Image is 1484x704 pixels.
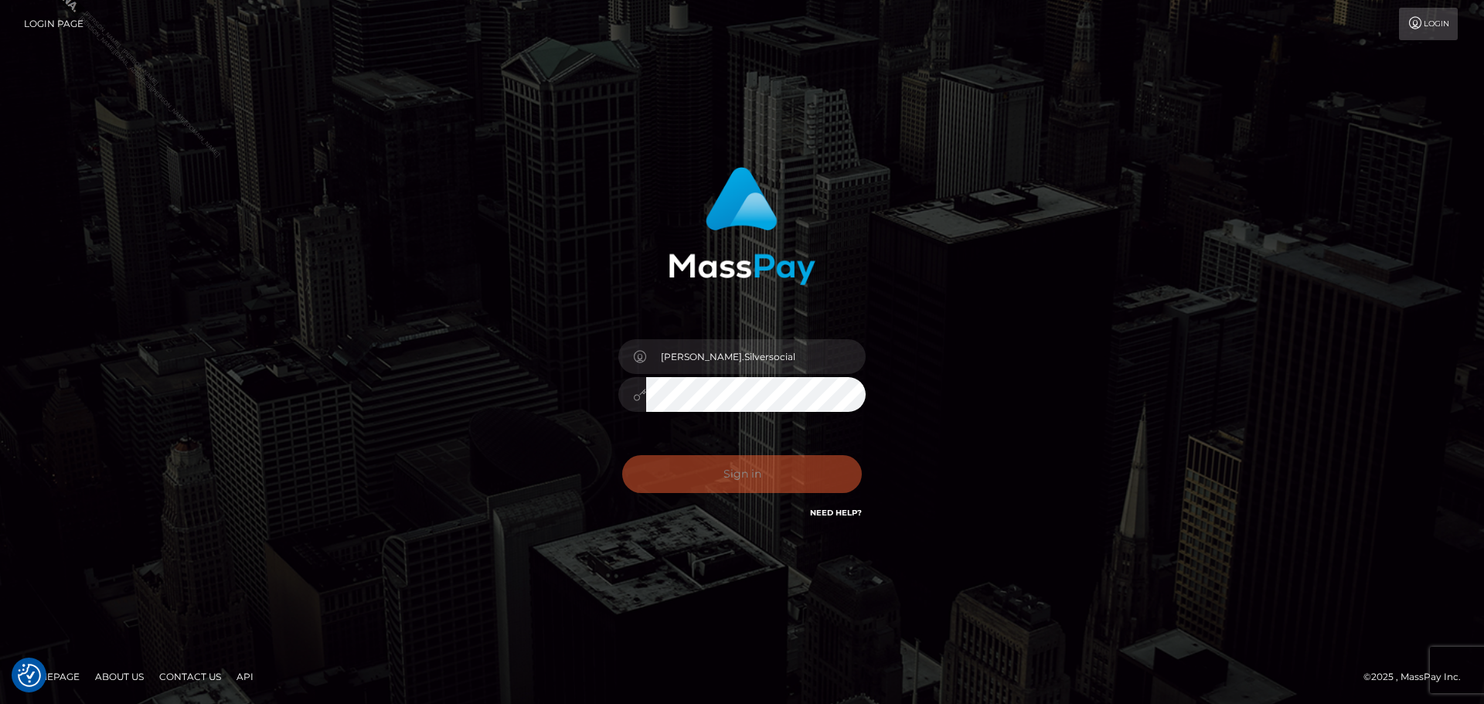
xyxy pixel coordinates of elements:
a: Homepage [17,665,86,689]
a: Login [1399,8,1458,40]
a: API [230,665,260,689]
input: Username... [646,339,866,374]
a: Need Help? [810,508,862,518]
img: MassPay Login [669,167,815,285]
img: Revisit consent button [18,664,41,687]
a: About Us [89,665,150,689]
button: Consent Preferences [18,664,41,687]
a: Login Page [24,8,83,40]
a: Contact Us [153,665,227,689]
div: © 2025 , MassPay Inc. [1363,668,1472,685]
